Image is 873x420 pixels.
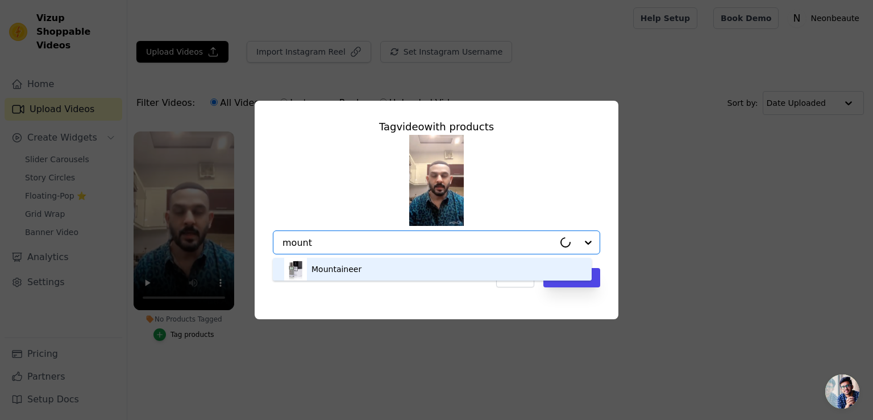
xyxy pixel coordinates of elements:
div: Tag video with products [273,119,600,135]
div: Open chat [825,374,859,409]
img: tn-eda3cb0726b9455b81d2083f4727c30c.png [409,135,464,226]
img: product thumbnail [284,258,307,281]
input: Search by product title or paste product URL [282,237,554,248]
div: Mountaineer [311,263,361,275]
